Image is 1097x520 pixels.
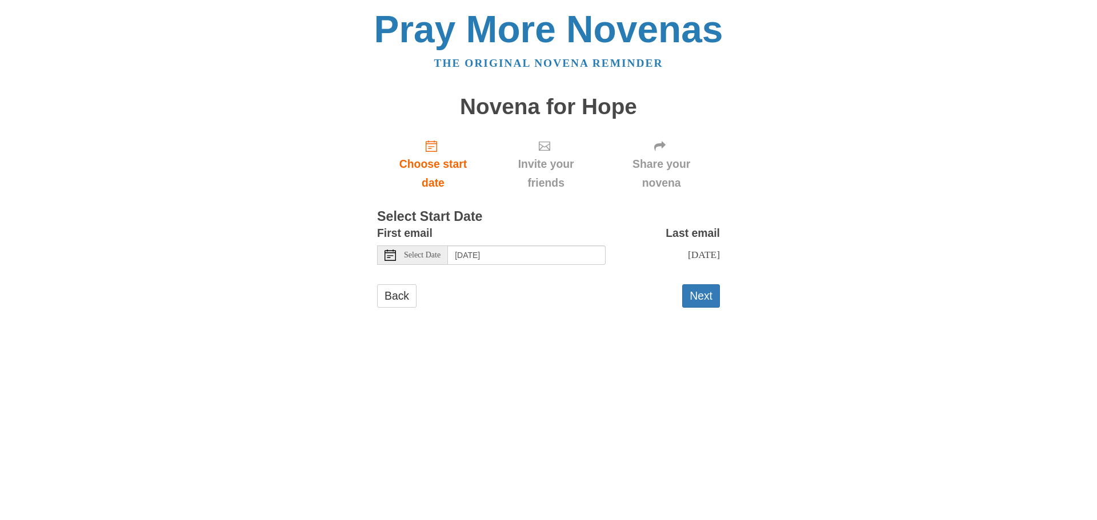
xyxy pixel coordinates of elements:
span: Invite your friends [501,155,591,192]
a: Back [377,284,417,308]
span: Choose start date [389,155,478,192]
h3: Select Start Date [377,209,720,224]
label: Last email [666,224,720,243]
label: First email [377,224,433,243]
div: Click "Next" to confirm your start date first. [603,130,720,198]
a: Choose start date [377,130,489,198]
a: Pray More Novenas [374,8,723,50]
span: Select Date [404,251,441,259]
button: Next [682,284,720,308]
a: The original novena reminder [434,57,663,69]
span: Share your novena [614,155,708,192]
div: Click "Next" to confirm your start date first. [489,130,603,198]
h1: Novena for Hope [377,95,720,119]
span: [DATE] [688,249,720,260]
